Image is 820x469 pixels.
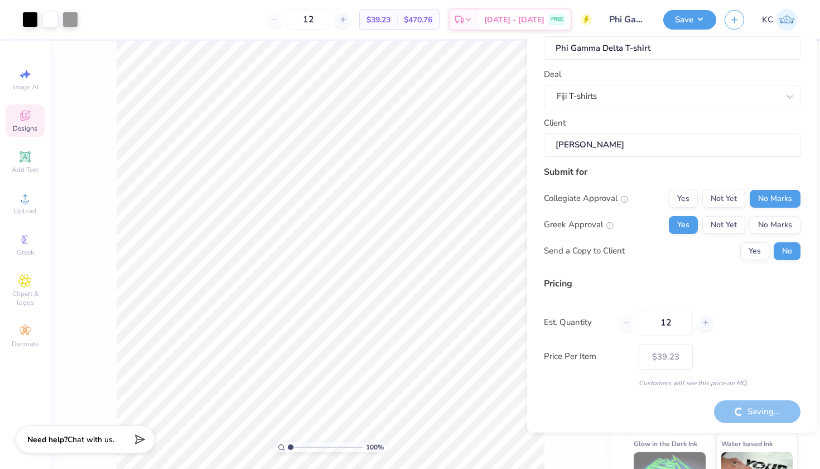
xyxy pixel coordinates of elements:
[702,189,745,207] button: Not Yet
[12,339,38,348] span: Decorate
[12,83,38,92] span: Image AI
[762,9,798,31] a: KC
[774,242,800,260] button: No
[762,13,773,26] span: KC
[702,216,745,233] button: Not Yet
[544,116,566,129] label: Client
[12,165,38,174] span: Add Text
[6,289,45,307] span: Clipart & logos
[13,124,37,133] span: Designs
[366,14,390,26] span: $39.23
[287,9,330,30] input: – –
[669,189,698,207] button: Yes
[67,434,114,445] span: Chat with us.
[750,216,800,233] button: No Marks
[551,16,563,23] span: FREE
[600,8,655,31] input: Untitled Design
[669,216,698,233] button: Yes
[750,189,800,207] button: No Marks
[634,438,697,449] span: Glow in the Dark Ink
[544,377,800,387] div: Customers will see this price on HQ.
[14,207,36,216] span: Upload
[544,350,630,363] label: Price Per Item
[740,242,769,260] button: Yes
[366,442,384,452] span: 100 %
[544,165,800,178] div: Submit for
[544,218,614,231] div: Greek Approval
[27,434,67,445] strong: Need help?
[544,316,610,329] label: Est. Quantity
[544,133,800,157] input: e.g. Ethan Linker
[544,276,800,290] div: Pricing
[484,14,544,26] span: [DATE] - [DATE]
[721,438,773,449] span: Water based Ink
[663,10,716,30] button: Save
[544,68,561,81] label: Deal
[404,14,432,26] span: $470.76
[544,245,625,257] div: Send a Copy to Client
[17,248,34,257] span: Greek
[544,192,628,205] div: Collegiate Approval
[776,9,798,31] img: Kathryn Cerminaro
[639,309,693,335] input: – –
